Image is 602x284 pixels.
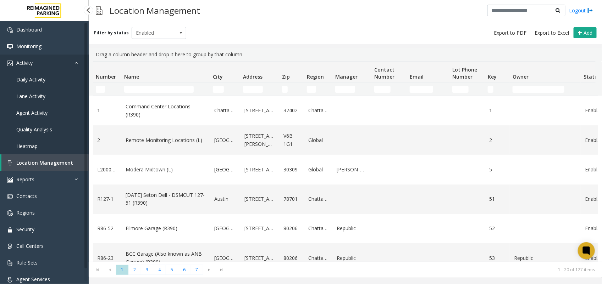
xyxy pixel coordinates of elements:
[178,265,190,274] span: Page 6
[214,225,236,232] a: [GEOGRAPHIC_DATA]
[407,83,449,96] td: Email Filter
[283,107,300,114] a: 37402
[585,254,601,262] a: Enabled
[153,265,166,274] span: Page 4
[7,44,13,50] img: 'icon'
[121,83,210,96] td: Name Filter
[16,93,45,100] span: Lane Activity
[126,166,206,174] a: Modera Midtown (L)
[7,177,13,183] img: 'icon'
[371,83,407,96] td: Contact Number Filter
[308,225,328,232] a: Chattanooga
[513,73,529,80] span: Owner
[213,86,224,93] input: City Filter
[489,254,506,262] a: 53
[510,83,581,96] td: Owner Filter
[97,195,117,203] a: R127-1
[489,166,506,174] a: 5
[244,254,275,262] a: [STREET_ADDRESS]
[7,277,13,283] img: 'icon'
[128,265,141,274] span: Page 2
[232,267,595,273] kendo-pager-info: 1 - 20 of 127 items
[584,29,592,36] span: Add
[16,209,35,216] span: Regions
[16,243,44,249] span: Call Centers
[7,260,13,266] img: 'icon'
[215,265,228,275] span: Go to the last page
[16,26,42,33] span: Dashboard
[213,73,223,80] span: City
[587,7,593,14] img: logout
[124,73,139,80] span: Name
[97,136,117,144] a: 2
[97,166,117,174] a: L20000500
[244,166,275,174] a: [STREET_ADDRESS]
[283,132,300,148] a: V6B 1G1
[335,73,358,80] span: Manager
[585,136,601,144] a: Enabled
[585,195,601,203] a: Enabled
[569,7,593,14] a: Logout
[126,191,206,207] a: [DATE] Seton Dell - DSMCUT 127-51 (R390)
[126,136,206,144] a: Remote Monitoring Locations (L)
[374,86,391,93] input: Contact Number Filter
[585,166,601,174] a: Enabled
[574,27,597,39] button: Add
[488,73,497,80] span: Key
[279,83,304,96] td: Zip Filter
[240,83,279,96] td: Address Filter
[7,210,13,216] img: 'icon'
[96,73,116,80] span: Number
[308,107,328,114] a: Chattanooga
[452,86,469,93] input: Lot Phone Number Filter
[97,225,117,232] a: R86-52
[308,195,328,203] a: Chattanooga
[210,83,240,96] td: City Filter
[203,265,215,275] span: Go to the next page
[16,176,34,183] span: Reports
[16,76,45,83] span: Daily Activity
[214,254,236,262] a: [GEOGRAPHIC_DATA]
[244,225,275,232] a: [STREET_ADDRESS]
[94,30,129,36] label: Filter by status
[190,265,203,274] span: Page 7
[307,73,324,80] span: Region
[283,225,300,232] a: 80206
[283,195,300,203] a: 78701
[214,166,236,174] a: [GEOGRAPHIC_DATA]
[166,265,178,274] span: Page 5
[7,61,13,66] img: 'icon'
[337,225,367,232] a: Republic
[7,227,13,233] img: 'icon'
[282,73,290,80] span: Zip
[244,107,275,114] a: [STREET_ADDRESS]
[16,259,38,266] span: Rule Sets
[214,136,236,144] a: [GEOGRAPHIC_DATA]
[16,59,33,66] span: Activity
[332,83,371,96] td: Manager Filter
[89,61,602,262] div: Data table
[532,28,572,38] button: Export to Excel
[488,86,493,93] input: Key Filter
[337,254,367,262] a: Republic
[126,250,206,266] a: BCC Garage (Also known as ANB Garage) (R390)
[489,225,506,232] a: 52
[243,86,263,93] input: Address Filter
[489,107,506,114] a: 1
[491,28,529,38] button: Export to PDF
[308,166,328,174] a: Global
[96,2,103,19] img: pageIcon
[485,83,510,96] td: Key Filter
[214,195,236,203] a: Austin
[452,66,477,80] span: Lot Phone Number
[16,43,42,50] span: Monitoring
[16,109,48,116] span: Agent Activity
[514,254,576,262] a: Republic
[7,244,13,249] img: 'icon'
[124,86,194,93] input: Name Filter
[335,86,355,93] input: Manager Filter
[489,136,506,144] a: 2
[16,226,34,233] span: Security
[93,48,598,61] div: Drag a column header and drop it here to group by that column
[204,267,214,273] span: Go to the next page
